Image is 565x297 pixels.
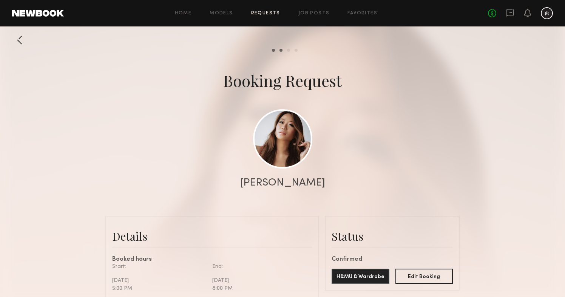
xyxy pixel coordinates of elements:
div: 8:00 PM [212,285,307,292]
div: End: [212,263,307,271]
div: [DATE] [112,277,207,285]
button: H&MU & Wardrobe [332,269,389,284]
a: Requests [251,11,280,16]
a: Home [175,11,192,16]
div: Status [332,229,453,244]
div: Details [112,229,312,244]
button: Edit Booking [395,269,453,284]
div: Start: [112,263,207,271]
a: Models [210,11,233,16]
div: Booking Request [223,70,342,91]
a: Job Posts [298,11,330,16]
div: Confirmed [332,257,453,263]
a: Favorites [347,11,377,16]
div: [DATE] [212,277,307,285]
div: [PERSON_NAME] [240,178,325,188]
div: Booked hours [112,257,312,263]
div: 5:00 PM [112,285,207,292]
